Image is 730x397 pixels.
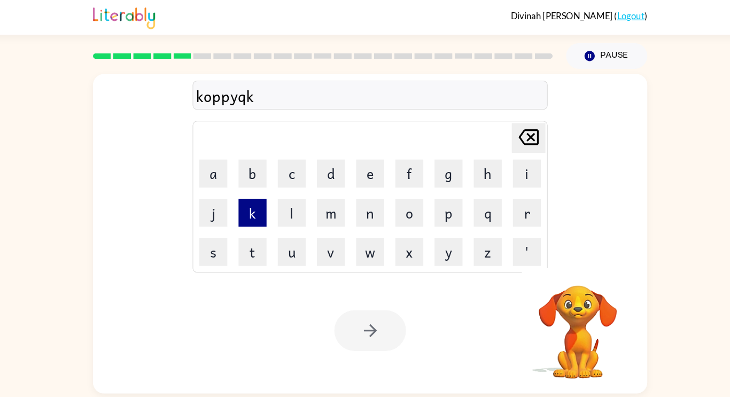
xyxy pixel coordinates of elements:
[100,4,160,28] img: Literably
[277,152,304,179] button: c
[510,256,617,363] video: Your browser must support playing .mp4 files to use Literably. Please try using another browser.
[464,227,491,254] button: z
[552,41,630,66] button: Pause
[352,190,378,216] button: n
[277,190,304,216] button: l
[239,190,266,216] button: k
[426,190,453,216] button: p
[426,227,453,254] button: y
[499,10,630,20] div: ( )
[239,227,266,254] button: t
[426,152,453,179] button: g
[389,190,416,216] button: o
[464,190,491,216] button: q
[389,152,416,179] button: f
[389,227,416,254] button: x
[352,227,378,254] button: w
[601,10,627,20] a: Logout
[499,10,598,20] span: Divinah [PERSON_NAME]
[314,227,341,254] button: v
[501,152,528,179] button: i
[501,190,528,216] button: r
[199,80,531,103] div: koppyqk
[501,227,528,254] button: '
[464,152,491,179] button: h
[239,152,266,179] button: b
[202,227,229,254] button: s
[202,190,229,216] button: j
[314,190,341,216] button: m
[277,227,304,254] button: u
[314,152,341,179] button: d
[202,152,229,179] button: a
[352,152,378,179] button: e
